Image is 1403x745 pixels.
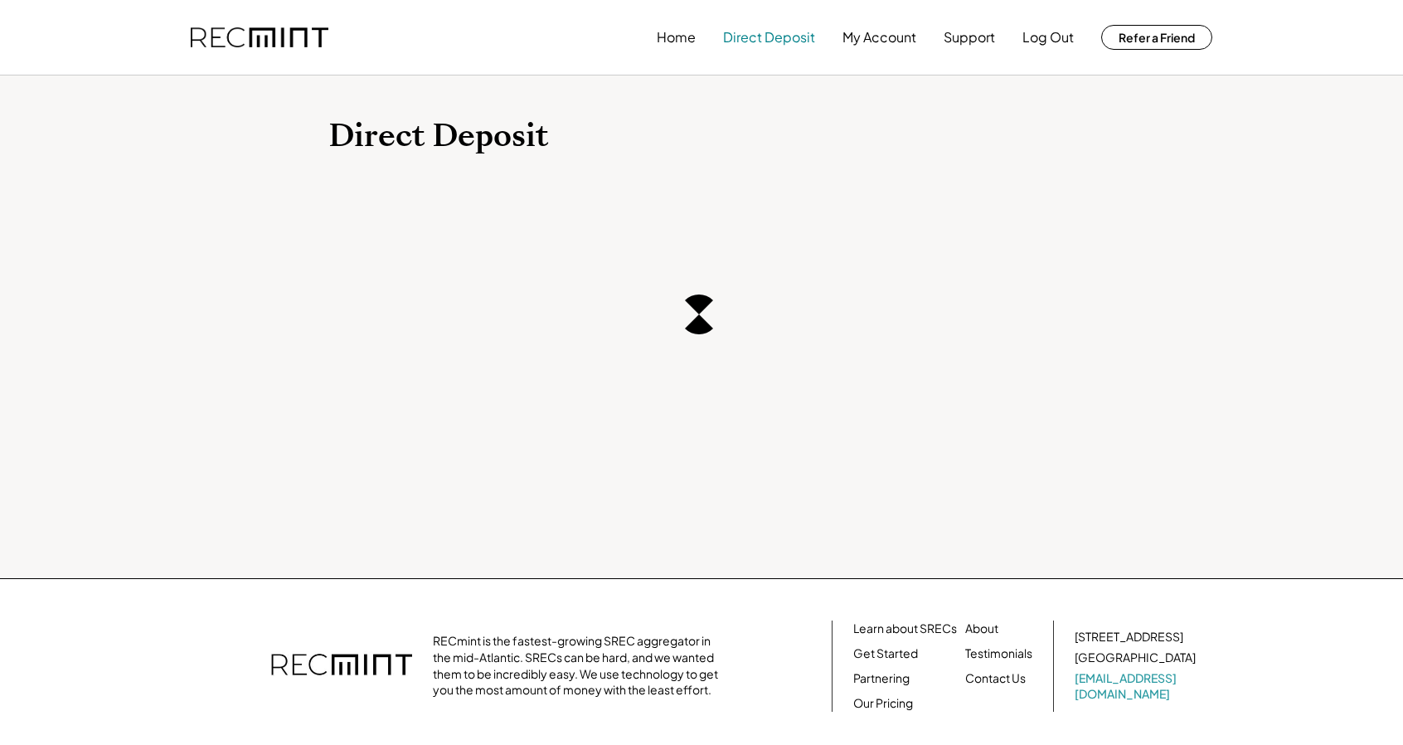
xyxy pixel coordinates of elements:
[1101,25,1212,50] button: Refer a Friend
[853,621,957,637] a: Learn about SRECs
[853,645,918,662] a: Get Started
[853,670,910,687] a: Partnering
[1075,629,1183,645] div: [STREET_ADDRESS]
[1022,21,1074,54] button: Log Out
[1075,650,1196,666] div: [GEOGRAPHIC_DATA]
[965,670,1026,687] a: Contact Us
[944,21,995,54] button: Support
[965,621,998,637] a: About
[965,645,1032,662] a: Testimonials
[657,21,696,54] button: Home
[1075,670,1199,703] a: [EMAIL_ADDRESS][DOMAIN_NAME]
[191,27,328,48] img: recmint-logotype%403x.png
[328,117,1075,156] h1: Direct Deposit
[723,21,815,54] button: Direct Deposit
[842,21,916,54] button: My Account
[853,695,913,712] a: Our Pricing
[433,633,727,698] div: RECmint is the fastest-growing SREC aggregator in the mid-Atlantic. SRECs can be hard, and we wan...
[271,637,412,695] img: recmint-logotype%403x.png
